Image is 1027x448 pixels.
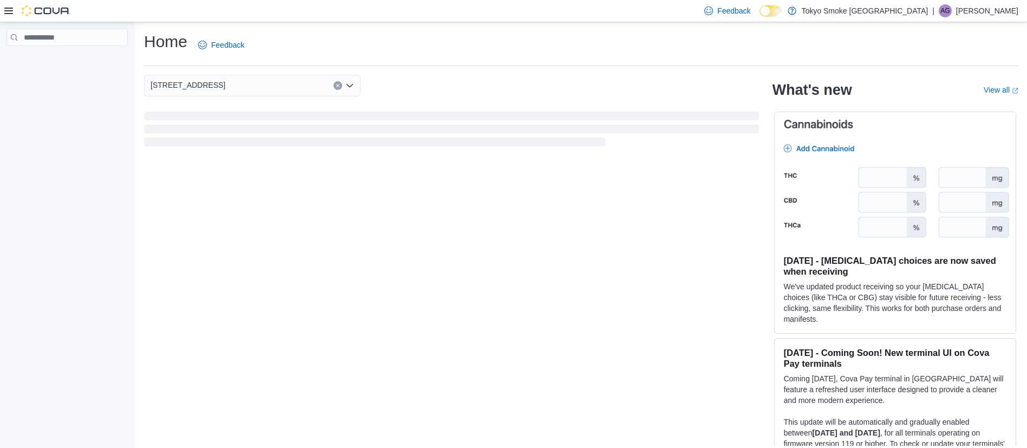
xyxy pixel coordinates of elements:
input: Dark Mode [760,5,782,17]
h3: [DATE] - Coming Soon! New terminal UI on Cova Pay terminals [783,347,1007,369]
p: We've updated product receiving so your [MEDICAL_DATA] choices (like THCa or CBG) stay visible fo... [783,281,1007,324]
span: AG [940,4,950,17]
nav: Complex example [6,48,128,74]
span: [STREET_ADDRESS] [151,79,225,92]
p: Tokyo Smoke [GEOGRAPHIC_DATA] [802,4,928,17]
button: Clear input [333,81,342,90]
p: Coming [DATE], Cova Pay terminal in [GEOGRAPHIC_DATA] will feature a refreshed user interface des... [783,373,1007,406]
p: | [932,4,934,17]
strong: [DATE] and [DATE] [812,428,880,437]
a: Feedback [194,34,248,56]
h2: What's new [772,81,852,99]
h1: Home [144,31,187,53]
span: Feedback [211,40,244,50]
button: Open list of options [345,81,354,90]
span: Feedback [717,5,750,16]
span: Loading [144,114,759,148]
img: Cova [22,5,70,16]
div: Andrea Geater [939,4,952,17]
a: View allExternal link [984,86,1018,94]
p: [PERSON_NAME] [956,4,1018,17]
h3: [DATE] - [MEDICAL_DATA] choices are now saved when receiving [783,255,1007,277]
svg: External link [1012,88,1018,94]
